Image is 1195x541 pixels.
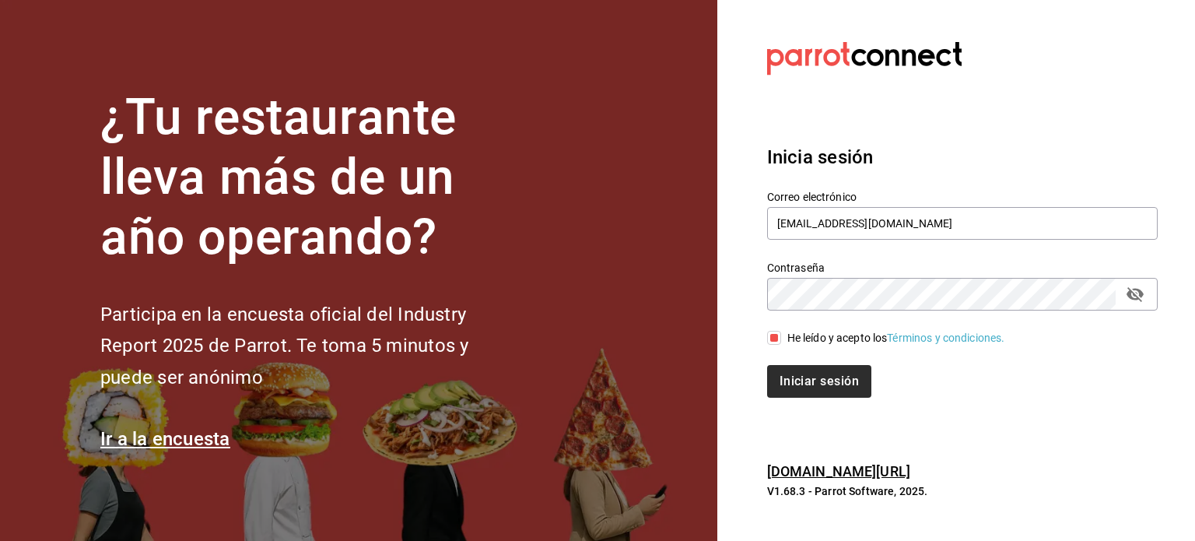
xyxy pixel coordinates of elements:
[767,262,1158,273] label: Contraseña
[100,88,520,267] h1: ¿Tu restaurante lleva más de un año operando?
[100,428,230,450] a: Ir a la encuesta
[767,143,1158,171] h3: Inicia sesión
[100,299,520,394] h2: Participa en la encuesta oficial del Industry Report 2025 de Parrot. Te toma 5 minutos y puede se...
[1122,281,1148,307] button: passwordField
[767,365,871,398] button: Iniciar sesión
[767,483,1158,499] p: V1.68.3 - Parrot Software, 2025.
[887,332,1004,344] a: Términos y condiciones.
[787,330,1005,346] div: He leído y acepto los
[767,463,910,480] a: [DOMAIN_NAME][URL]
[767,207,1158,240] input: Ingresa tu correo electrónico
[767,191,1158,202] label: Correo electrónico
